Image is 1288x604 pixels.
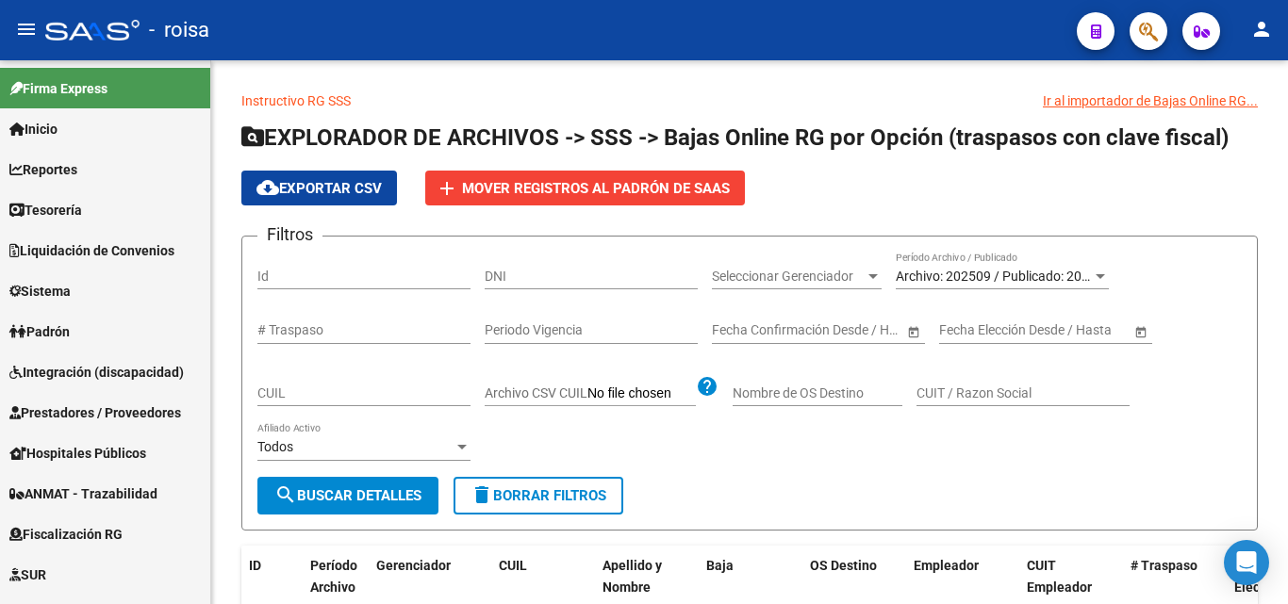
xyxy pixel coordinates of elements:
[1250,18,1273,41] mat-icon: person
[896,269,1112,284] span: Archivo: 202509 / Publicado: 202508
[256,180,382,197] span: Exportar CSV
[1024,322,1116,338] input: Fecha fin
[257,477,438,514] button: Buscar Detalles
[914,558,979,573] span: Empleador
[499,558,527,573] span: CUIL
[9,443,146,464] span: Hospitales Públicos
[9,524,123,545] span: Fiscalización RG
[149,9,209,51] span: - roisa
[9,362,184,383] span: Integración (discapacidad)
[797,322,889,338] input: Fecha fin
[485,385,587,400] span: Archivo CSV CUIL
[9,119,58,139] span: Inicio
[712,322,781,338] input: Fecha inicio
[1234,558,1285,595] span: Fecha Eleccion
[9,321,70,342] span: Padrón
[257,439,293,454] span: Todos
[903,321,923,341] button: Open calendar
[471,483,493,506] mat-icon: delete
[257,221,322,248] h3: Filtros
[471,487,606,504] span: Borrar Filtros
[1043,90,1258,111] div: Ir al importador de Bajas Online RG...
[9,281,71,302] span: Sistema
[9,200,82,220] span: Tesorería
[587,385,696,402] input: Archivo CSV CUIL
[274,487,421,504] span: Buscar Detalles
[810,558,877,573] span: OS Destino
[241,124,1229,151] span: EXPLORADOR DE ARCHIVOS -> SSS -> Bajas Online RG por Opción (traspasos con clave fiscal)
[462,180,730,197] span: Mover registros al PADRÓN de SAAS
[249,558,261,573] span: ID
[425,171,745,205] button: Mover registros al PADRÓN de SAAS
[696,375,718,398] mat-icon: help
[1131,321,1150,341] button: Open calendar
[9,78,107,99] span: Firma Express
[310,558,357,595] span: Período Archivo
[1131,558,1197,573] span: # Traspaso
[436,177,458,200] mat-icon: add
[376,558,451,573] span: Gerenciador
[1224,540,1269,585] div: Open Intercom Messenger
[9,240,174,261] span: Liquidación de Convenios
[241,93,351,108] a: Instructivo RG SSS
[1027,558,1092,595] span: CUIT Empleador
[9,402,181,423] span: Prestadores / Proveedores
[603,558,662,595] span: Apellido y Nombre
[939,322,1008,338] input: Fecha inicio
[9,564,46,585] span: SUR
[274,483,297,506] mat-icon: search
[454,477,623,514] button: Borrar Filtros
[15,18,38,41] mat-icon: menu
[9,483,157,504] span: ANMAT - Trazabilidad
[706,558,734,573] span: Baja
[241,171,397,205] button: Exportar CSV
[712,269,865,285] span: Seleccionar Gerenciador
[9,159,77,180] span: Reportes
[256,176,279,199] mat-icon: cloud_download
